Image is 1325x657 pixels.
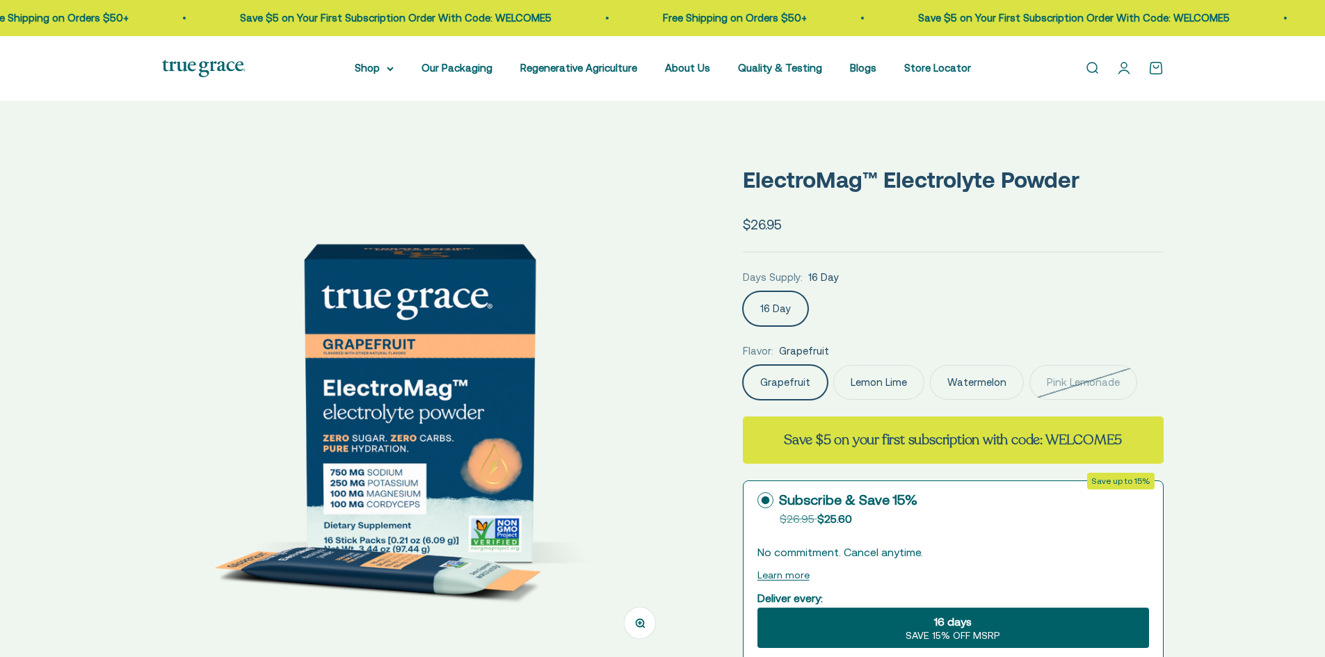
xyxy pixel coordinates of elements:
[743,269,803,286] legend: Days Supply:
[779,343,829,359] span: Grapefruit
[421,62,492,74] a: Our Packaging
[808,269,839,286] span: 16 Day
[743,214,782,235] sale-price: $26.95
[904,62,971,74] a: Store Locator
[625,12,769,24] a: Free Shipping on Orders $50+
[738,62,822,74] a: Quality & Testing
[355,60,394,76] summary: Shop
[743,162,1164,197] p: ElectroMag™ Electrolyte Powder
[784,430,1122,449] strong: Save $5 on your first subscription with code: WELCOME5
[202,10,514,26] p: Save $5 on Your First Subscription Order With Code: WELCOME5
[520,62,637,74] a: Regenerative Agriculture
[743,343,773,359] legend: Flavor:
[665,62,710,74] a: About Us
[881,10,1192,26] p: Save $5 on Your First Subscription Order With Code: WELCOME5
[850,62,876,74] a: Blogs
